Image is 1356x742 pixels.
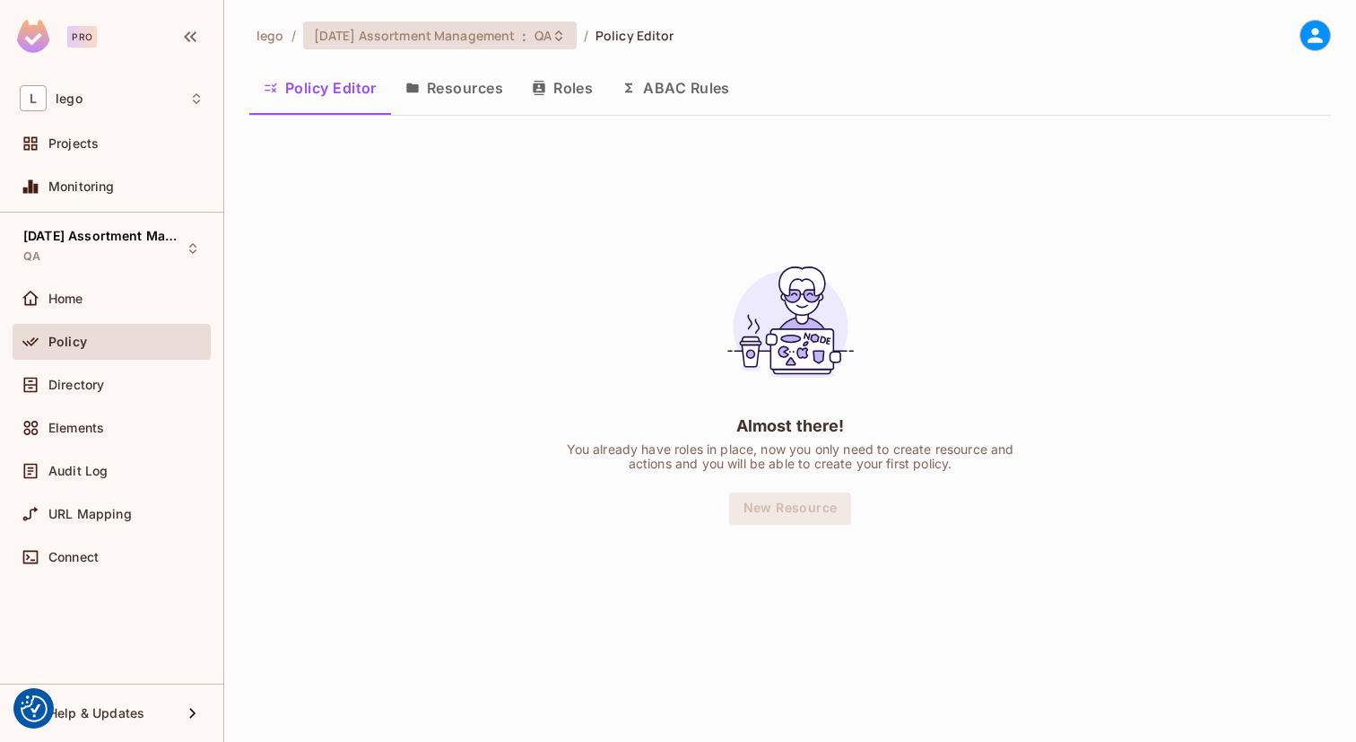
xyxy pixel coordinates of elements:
span: Home [48,292,83,306]
span: the active workspace [256,27,284,44]
span: Policy [48,335,87,349]
div: Almost there! [736,415,845,437]
span: Elements [48,421,104,435]
span: Help & Updates [48,706,144,720]
button: Policy Editor [249,65,391,110]
span: Audit Log [48,464,108,478]
span: Projects [48,136,99,151]
div: You already have roles in place, now you only need to create resource and actions and you will be... [566,442,1014,471]
span: [DATE] Assortment Management [314,27,516,44]
li: / [584,27,588,44]
span: QA [535,27,552,44]
span: Connect [48,550,99,564]
button: New Resource [729,493,852,525]
img: Revisit consent button [21,695,48,722]
img: SReyMgAAAABJRU5ErkJggg== [17,20,49,53]
button: Resources [391,65,517,110]
span: QA [23,249,40,264]
span: Directory [48,378,104,392]
button: Consent Preferences [21,695,48,722]
div: Pro [67,26,97,48]
li: / [291,27,296,44]
span: L [20,85,47,111]
span: Workspace: lego [56,92,83,106]
button: Roles [517,65,607,110]
button: ABAC Rules [607,65,744,110]
span: Monitoring [48,179,115,194]
span: : [521,29,527,43]
span: Policy Editor [595,27,674,44]
span: URL Mapping [48,507,132,521]
span: [DATE] Assortment Management [23,229,185,243]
